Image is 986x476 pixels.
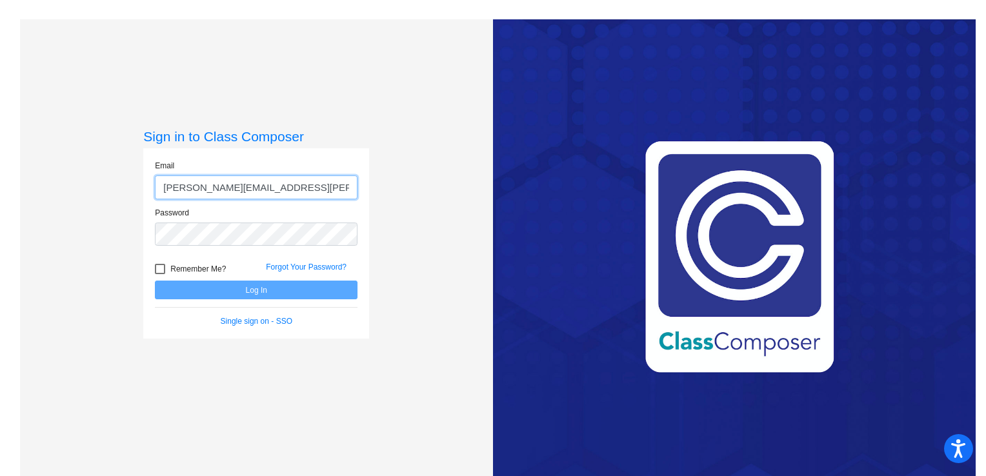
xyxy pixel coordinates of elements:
[266,263,347,272] a: Forgot Your Password?
[221,317,292,326] a: Single sign on - SSO
[155,207,189,219] label: Password
[170,261,226,277] span: Remember Me?
[155,160,174,172] label: Email
[155,281,357,299] button: Log In
[143,128,369,144] h3: Sign in to Class Composer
